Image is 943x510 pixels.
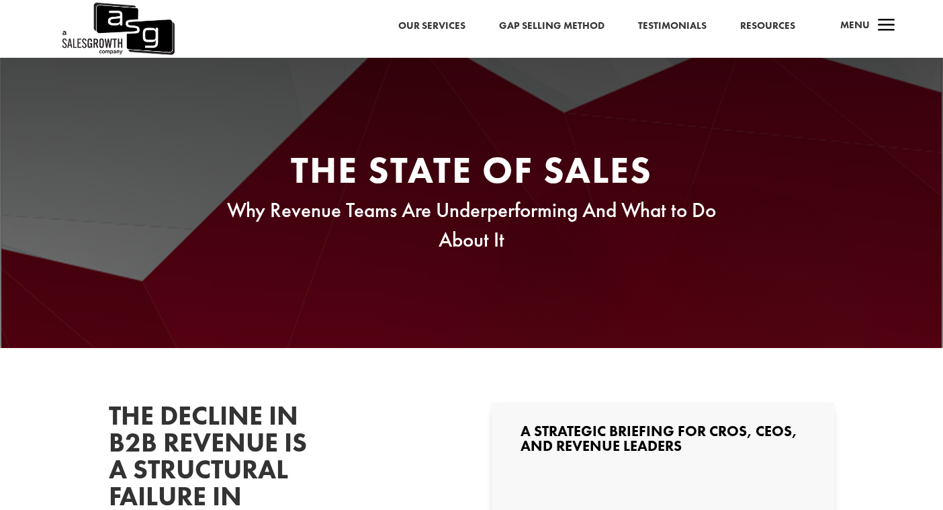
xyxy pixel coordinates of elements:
[216,196,727,254] p: Why Revenue Teams Are Underperforming And What to Do About It
[638,17,707,35] a: Testimonials
[521,424,805,460] h3: A Strategic Briefing for CROs, CEOs, and Revenue Leaders
[840,18,870,32] span: Menu
[873,13,900,40] span: a
[740,17,795,35] a: Resources
[216,151,727,196] h1: The State of Sales
[398,17,465,35] a: Our Services
[499,17,604,35] a: Gap Selling Method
